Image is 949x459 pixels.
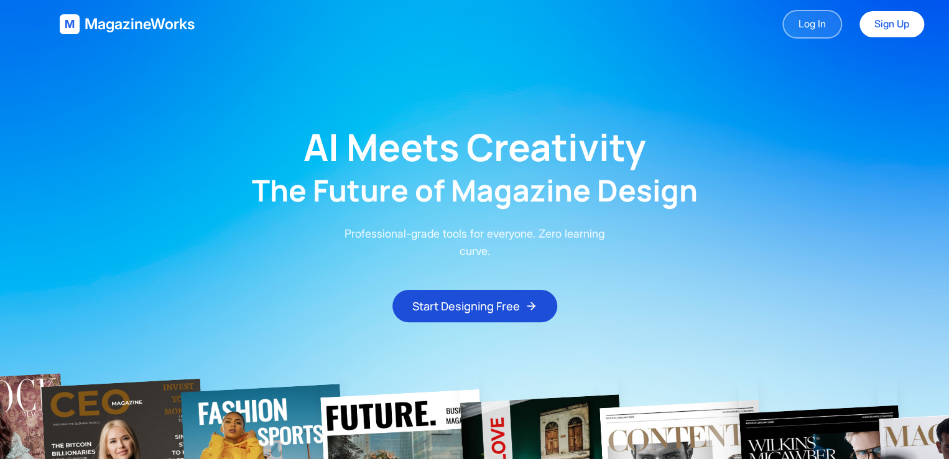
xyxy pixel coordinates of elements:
span: MagazineWorks [85,14,195,34]
a: Sign Up [859,11,924,37]
h2: The Future of Magazine Design [252,175,698,205]
span: M [65,16,75,33]
button: Start Designing Free [392,290,557,322]
p: Professional-grade tools for everyone. Zero learning curve. [335,225,614,260]
h1: AI Meets Creativity [303,128,646,165]
a: Log In [782,10,842,39]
